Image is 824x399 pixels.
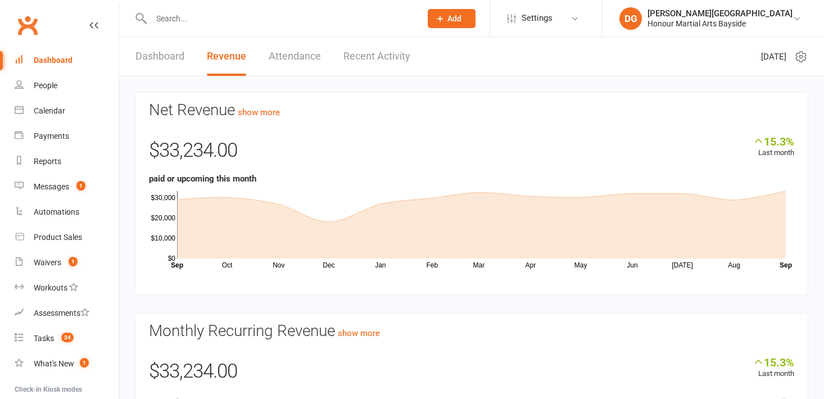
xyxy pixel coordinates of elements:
div: 15.3% [753,356,794,368]
a: show more [238,107,280,117]
a: Waivers 1 [15,250,119,275]
div: 15.3% [753,135,794,147]
a: Reports [15,149,119,174]
a: People [15,73,119,98]
div: Automations [34,207,79,216]
span: [DATE] [761,50,786,64]
a: Payments [15,124,119,149]
div: Last month [753,356,794,380]
a: Product Sales [15,225,119,250]
div: Workouts [34,283,67,292]
div: Tasks [34,334,54,343]
div: Assessments [34,309,89,318]
div: Product Sales [34,233,82,242]
div: $33,234.00 [149,356,794,393]
a: show more [338,328,380,338]
a: Workouts [15,275,119,301]
a: Recent Activity [343,37,410,76]
div: DG [619,7,642,30]
a: Clubworx [13,11,42,39]
span: 1 [80,358,89,368]
a: Dashboard [135,37,184,76]
h3: Net Revenue [149,102,794,119]
a: Dashboard [15,48,119,73]
div: $33,234.00 [149,135,794,172]
a: Messages 1 [15,174,119,199]
strong: paid or upcoming this month [149,174,256,184]
a: Assessments [15,301,119,326]
a: Revenue [207,37,246,76]
div: Messages [34,182,69,191]
span: Settings [522,6,553,31]
a: Calendar [15,98,119,124]
a: Tasks 34 [15,326,119,351]
div: Reports [34,157,61,166]
h3: Monthly Recurring Revenue [149,323,794,340]
div: [PERSON_NAME][GEOGRAPHIC_DATA] [648,8,793,19]
button: Add [428,9,476,28]
a: Automations [15,199,119,225]
a: Attendance [269,37,321,76]
div: Last month [753,135,794,159]
span: 1 [69,257,78,266]
div: People [34,81,57,90]
div: Dashboard [34,56,73,65]
input: Search... [148,11,413,26]
span: 34 [61,333,74,342]
span: Add [447,14,461,23]
div: What's New [34,359,74,368]
div: Calendar [34,106,65,115]
a: What's New1 [15,351,119,377]
div: Payments [34,132,69,140]
span: 1 [76,181,85,191]
div: Honour Martial Arts Bayside [648,19,793,29]
div: Waivers [34,258,61,267]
